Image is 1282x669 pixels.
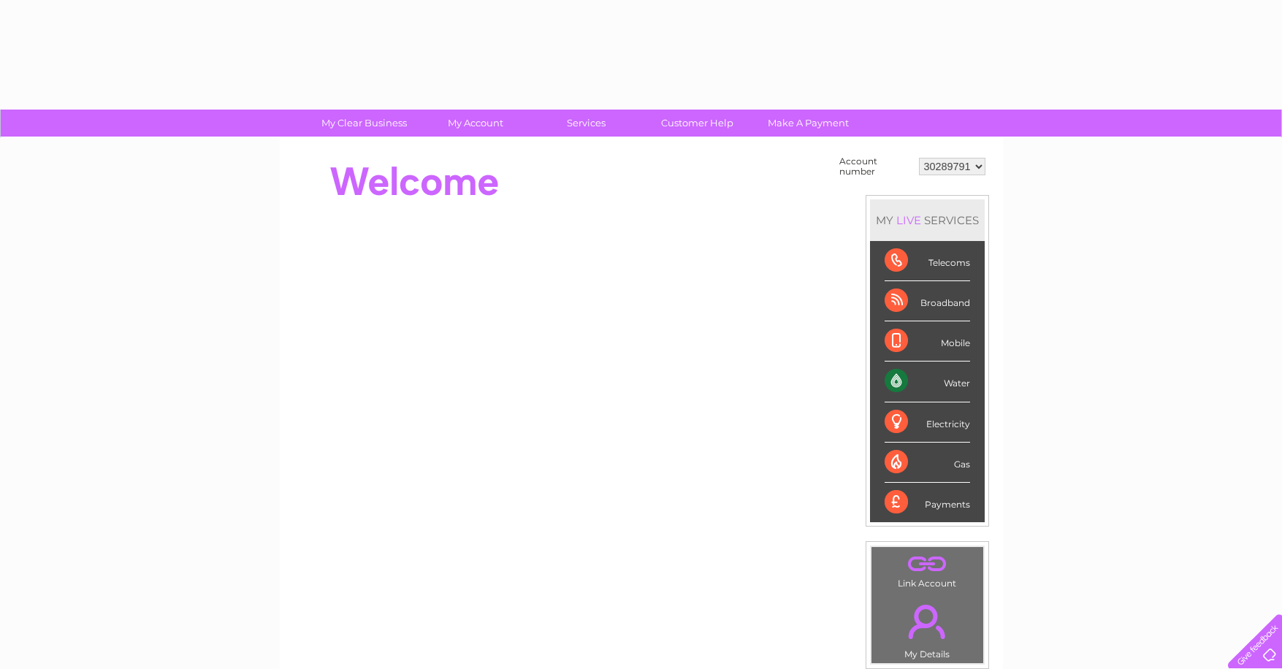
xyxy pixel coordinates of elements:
[526,110,646,137] a: Services
[875,596,980,647] a: .
[885,443,970,483] div: Gas
[871,592,984,664] td: My Details
[875,551,980,576] a: .
[885,321,970,362] div: Mobile
[885,281,970,321] div: Broadband
[885,483,970,522] div: Payments
[304,110,424,137] a: My Clear Business
[885,362,970,402] div: Water
[870,199,985,241] div: MY SERVICES
[637,110,758,137] a: Customer Help
[748,110,869,137] a: Make A Payment
[885,241,970,281] div: Telecoms
[885,402,970,443] div: Electricity
[893,213,924,227] div: LIVE
[836,153,915,180] td: Account number
[871,546,984,592] td: Link Account
[415,110,535,137] a: My Account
